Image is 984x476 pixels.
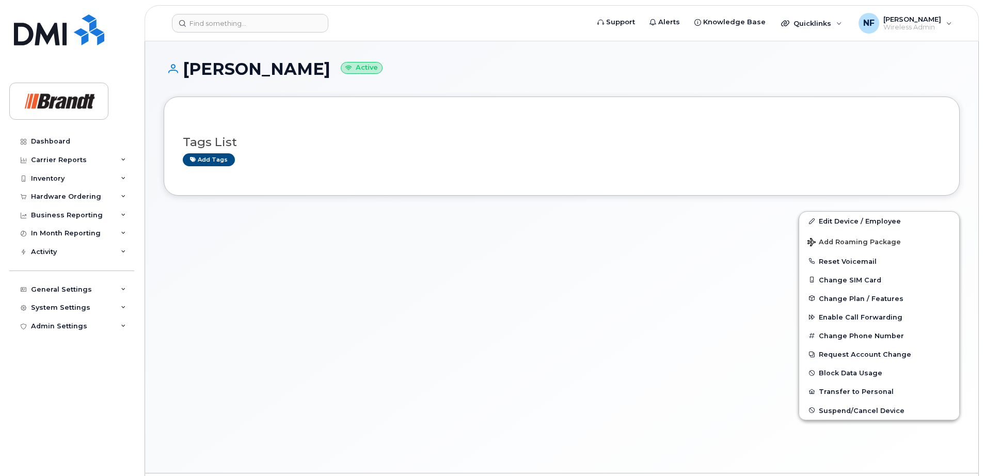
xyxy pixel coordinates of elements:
[799,401,959,420] button: Suspend/Cancel Device
[799,231,959,252] button: Add Roaming Package
[799,345,959,363] button: Request Account Change
[799,308,959,326] button: Enable Call Forwarding
[183,153,235,166] a: Add tags
[341,62,383,74] small: Active
[183,136,941,149] h3: Tags List
[164,60,960,78] h1: [PERSON_NAME]
[819,313,902,321] span: Enable Call Forwarding
[819,406,904,414] span: Suspend/Cancel Device
[799,271,959,289] button: Change SIM Card
[799,382,959,401] button: Transfer to Personal
[807,238,901,248] span: Add Roaming Package
[799,289,959,308] button: Change Plan / Features
[799,326,959,345] button: Change Phone Number
[799,252,959,271] button: Reset Voicemail
[799,363,959,382] button: Block Data Usage
[819,294,903,302] span: Change Plan / Features
[799,212,959,230] a: Edit Device / Employee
